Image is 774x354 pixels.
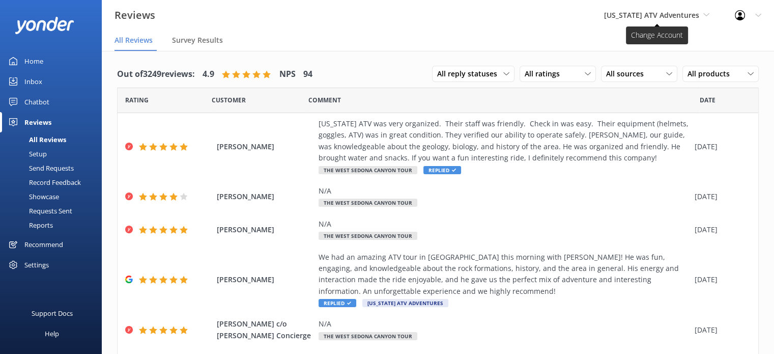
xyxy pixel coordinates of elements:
[319,318,690,330] div: N/A
[24,234,63,255] div: Recommend
[125,95,149,105] span: Date
[695,324,746,336] div: [DATE]
[695,224,746,235] div: [DATE]
[6,175,81,189] div: Record Feedback
[114,7,155,23] h3: Reviews
[604,10,699,20] span: [US_STATE] ATV Adventures
[319,118,690,164] div: [US_STATE] ATV was very organized. Their staff was friendly. Check in was easy. Their equipment (...
[319,166,417,174] span: The West Sedona Canyon Tour
[695,274,746,285] div: [DATE]
[6,147,102,161] a: Setup
[695,141,746,152] div: [DATE]
[423,166,461,174] span: Replied
[114,35,153,45] span: All Reviews
[319,185,690,197] div: N/A
[6,218,102,232] a: Reports
[303,68,312,81] h4: 94
[6,204,72,218] div: Requests Sent
[319,232,417,240] span: The West Sedona Canyon Tour
[24,112,51,132] div: Reviews
[308,95,341,105] span: Question
[319,199,417,207] span: The West Sedona Canyon Tour
[217,224,313,235] span: [PERSON_NAME]
[437,68,503,79] span: All reply statuses
[217,191,313,202] span: [PERSON_NAME]
[606,68,650,79] span: All sources
[525,68,566,79] span: All ratings
[6,161,74,175] div: Send Requests
[6,161,102,175] a: Send Requests
[24,92,49,112] div: Chatbot
[32,303,73,323] div: Support Docs
[217,274,313,285] span: [PERSON_NAME]
[6,132,102,147] a: All Reviews
[24,255,49,275] div: Settings
[24,71,42,92] div: Inbox
[319,252,690,297] div: We had an amazing ATV tour in [GEOGRAPHIC_DATA] this morning with [PERSON_NAME]! He was fun, enga...
[6,189,102,204] a: Showcase
[212,95,246,105] span: Date
[24,51,43,71] div: Home
[6,132,66,147] div: All Reviews
[700,95,715,105] span: Date
[319,332,417,340] span: The West Sedona Canyon Tour
[279,68,296,81] h4: NPS
[117,68,195,81] h4: Out of 3249 reviews:
[6,218,53,232] div: Reports
[172,35,223,45] span: Survey Results
[6,189,59,204] div: Showcase
[45,323,59,344] div: Help
[319,299,356,307] span: Replied
[695,191,746,202] div: [DATE]
[6,175,102,189] a: Record Feedback
[319,219,690,230] div: N/A
[203,68,214,81] h4: 4.9
[362,299,448,307] span: [US_STATE] ATV Adventures
[6,204,102,218] a: Requests Sent
[6,147,47,161] div: Setup
[687,68,736,79] span: All products
[217,141,313,152] span: [PERSON_NAME]
[15,17,74,34] img: yonder-white-logo.png
[217,318,313,341] span: [PERSON_NAME] c/o [PERSON_NAME] Concierge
